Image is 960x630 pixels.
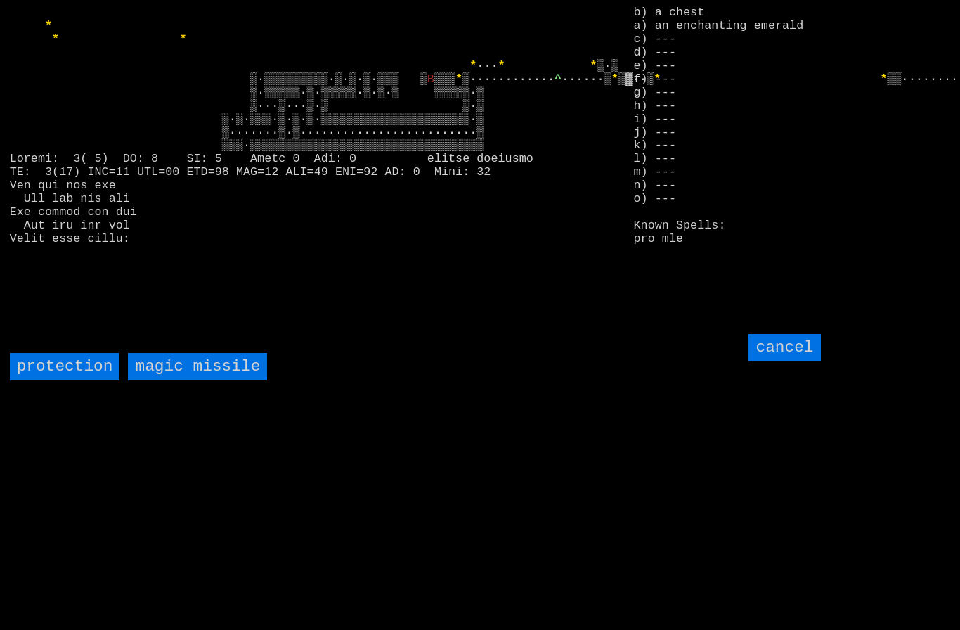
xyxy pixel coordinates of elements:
[554,72,562,86] font: ^
[10,353,120,380] input: protection
[634,6,951,195] stats: b) a chest a) an enchanting emerald c) --- d) --- e) --- f) --- g) --- h) --- i) --- j) --- k) --...
[748,334,820,361] input: cancel
[10,6,615,321] larn: ··· ▒·▒ ▒·▒▒▒▒▒▒▒▒▒·▒·▒·▒·▒▒▒ ▒ ▒▒▒ ▒············ ······▒ ▒▓··▒ ▒▒··················▒ ▒▒▒·▒▒▒▒▒ ▒...
[427,72,434,86] font: B
[128,353,267,380] input: magic missile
